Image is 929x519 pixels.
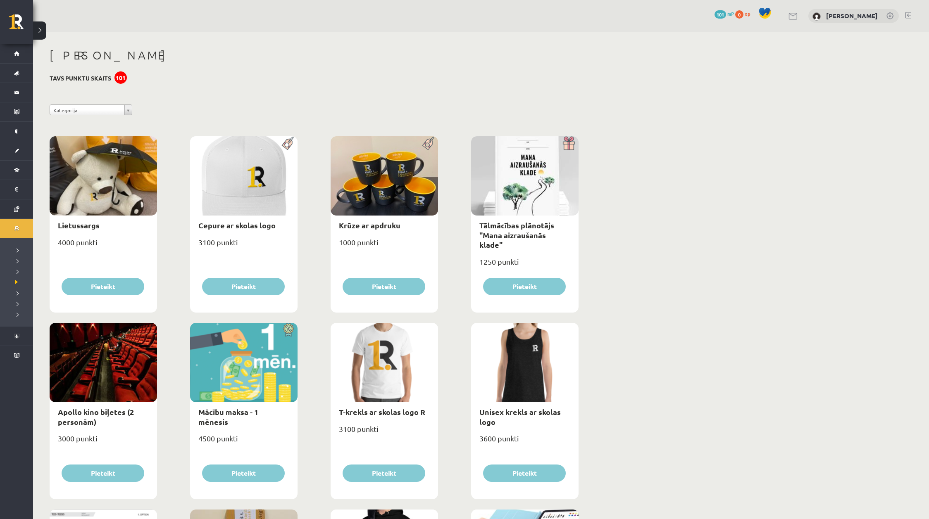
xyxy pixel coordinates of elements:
[826,12,878,20] a: [PERSON_NAME]
[419,136,438,150] img: Populāra prece
[50,235,157,256] div: 4000 punkti
[483,278,566,295] button: Pieteikt
[715,10,726,19] span: 101
[471,431,579,452] div: 3600 punkti
[198,220,276,230] a: Cepure ar skolas logo
[202,464,285,482] button: Pieteikt
[53,105,121,116] span: Kategorija
[58,407,134,426] a: Apollo kino biļetes (2 personām)
[471,255,579,275] div: 1250 punkti
[190,235,298,256] div: 3100 punkti
[114,71,127,84] div: 101
[198,407,258,426] a: Mācību maksa - 1 mēnesis
[343,464,425,482] button: Pieteikt
[745,10,750,17] span: xp
[812,12,821,21] img: Aleksejs Ivanovs
[727,10,734,17] span: mP
[202,278,285,295] button: Pieteikt
[331,235,438,256] div: 1000 punkti
[279,136,298,150] img: Populāra prece
[279,323,298,337] img: Atlaide
[50,75,111,82] h3: Tavs punktu skaits
[50,431,157,452] div: 3000 punkti
[479,407,561,426] a: Unisex krekls ar skolas logo
[735,10,743,19] span: 0
[343,278,425,295] button: Pieteikt
[339,220,400,230] a: Krūze ar apdruku
[735,10,754,17] a: 0 xp
[62,464,144,482] button: Pieteikt
[50,104,132,115] a: Kategorija
[50,48,579,62] h1: [PERSON_NAME]
[190,431,298,452] div: 4500 punkti
[479,220,554,249] a: Tālmācības plānotājs "Mana aizraušanās klade"
[9,14,33,35] a: Rīgas 1. Tālmācības vidusskola
[331,422,438,443] div: 3100 punkti
[339,407,425,417] a: T-krekls ar skolas logo R
[62,278,144,295] button: Pieteikt
[483,464,566,482] button: Pieteikt
[560,136,579,150] img: Dāvana ar pārsteigumu
[58,220,100,230] a: Lietussargs
[715,10,734,17] a: 101 mP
